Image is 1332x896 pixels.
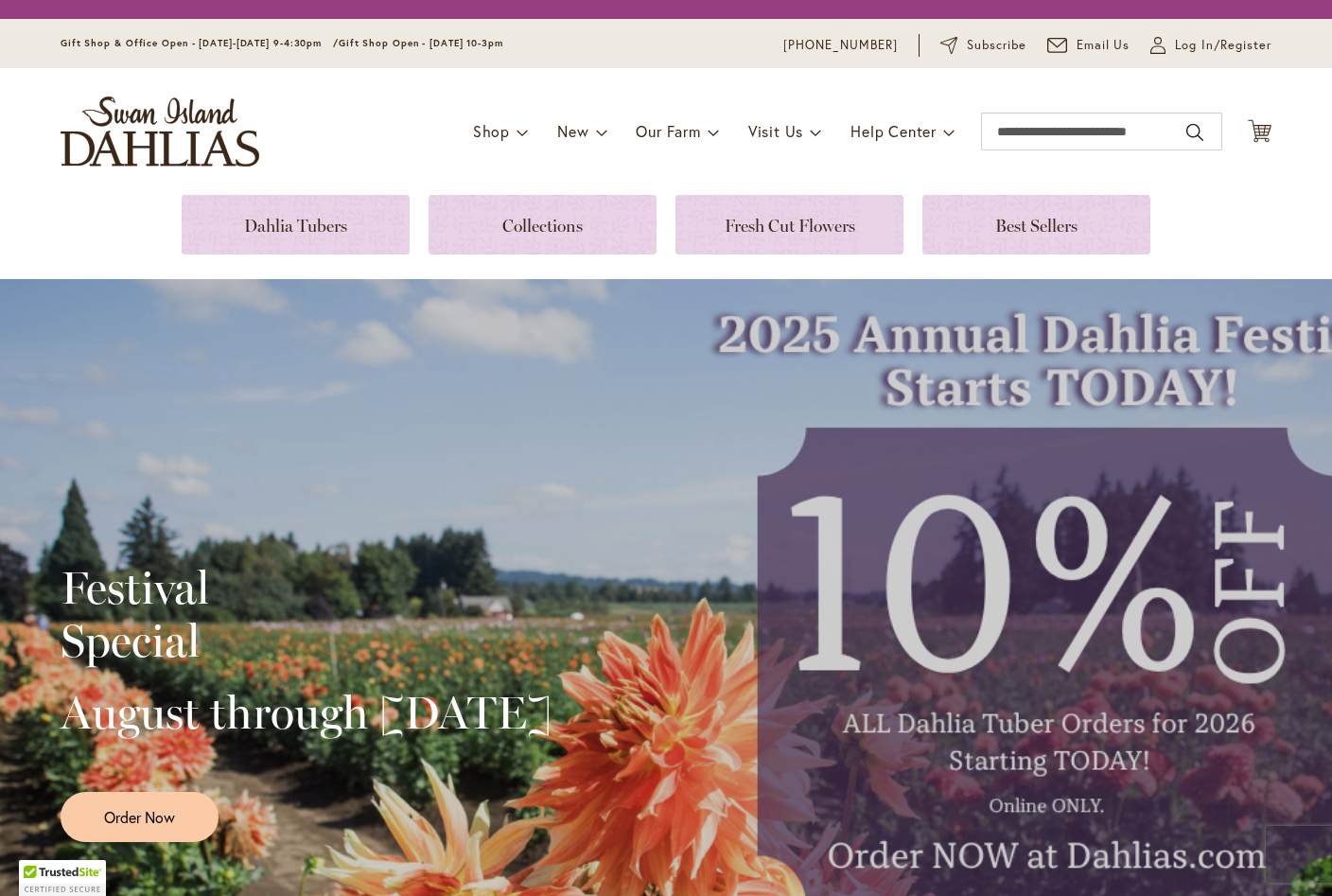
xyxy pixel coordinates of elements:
span: Shop [473,121,510,141]
span: New [557,121,588,141]
a: Subscribe [940,36,1026,55]
button: Search [1186,117,1203,148]
a: store logo [61,97,259,167]
h2: August through [DATE] [61,686,552,739]
span: Help Center [850,121,937,141]
span: Our Farm [636,121,700,141]
span: Gift Shop Open - [DATE] 10-3pm [339,37,503,49]
span: Gift Shop & Office Open - [DATE]-[DATE] 9-4:30pm / [61,37,339,49]
span: Log In/Register [1175,36,1271,55]
span: Email Us [1077,36,1130,55]
a: Log In/Register [1150,36,1271,55]
span: Order Now [104,806,175,828]
a: Email Us [1047,36,1130,55]
a: [PHONE_NUMBER] [783,36,898,55]
span: Visit Us [748,121,803,141]
h2: Festival Special [61,561,552,667]
span: Subscribe [967,36,1026,55]
a: Order Now [61,792,219,842]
